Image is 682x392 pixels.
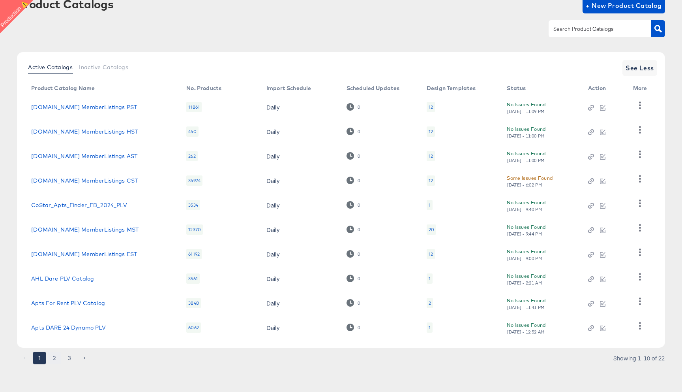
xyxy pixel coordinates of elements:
div: [DATE] - 6:02 PM [507,182,542,188]
div: 0 [347,103,360,111]
td: Daily [260,217,340,242]
div: 0 [347,201,360,209]
span: See Less [626,62,654,73]
div: 0 [357,325,360,330]
button: Go to page 2 [48,352,61,364]
div: 12 [429,251,433,257]
div: 0 [347,177,360,184]
div: 1 [427,273,433,284]
div: 0 [347,152,360,160]
div: 11861 [186,102,202,112]
div: 20 [427,224,436,235]
div: 2 [429,300,431,306]
div: 0 [357,129,360,134]
a: Apts DARE 24 Dynamo PLV [31,324,105,331]
div: Some Issues Found [507,174,553,182]
div: 0 [347,128,360,135]
nav: pagination navigation [17,352,92,364]
div: 3534 [186,200,200,210]
div: Import Schedule [266,85,311,91]
td: Daily [260,242,340,266]
div: 0 [357,251,360,257]
div: 12 [427,249,435,259]
td: Daily [260,168,340,193]
div: Design Templates [427,85,476,91]
div: 0 [357,104,360,110]
td: Daily [260,315,340,340]
div: 0 [347,324,360,331]
div: 12 [427,175,435,186]
span: Inactive Catalogs [79,64,128,70]
div: 6062 [186,322,201,333]
div: 12 [429,128,433,135]
div: 262 [186,151,197,161]
button: Go to page 3 [63,352,76,364]
a: Apts For Rent PLV Catalog [31,300,105,306]
div: 0 [357,300,360,306]
a: CoStar_Apts_Finder_FB_2024_PLV [31,202,127,208]
button: See Less [622,60,657,76]
div: 0 [357,227,360,232]
div: 12370 [186,224,203,235]
div: Product Catalog Name [31,85,95,91]
td: Daily [260,193,340,217]
a: [DOMAIN_NAME] MemberListings AST [31,153,137,159]
div: No. Products [186,85,221,91]
input: Search Product Catalogs [552,24,636,34]
div: 0 [357,153,360,159]
div: Showing 1–10 of 22 [613,355,665,361]
div: 3848 [186,298,201,308]
div: 0 [347,275,360,282]
div: 61192 [186,249,202,259]
th: More [627,82,657,95]
div: 1 [427,322,433,333]
a: [DOMAIN_NAME] MemberListings PST [31,104,137,110]
div: 0 [347,226,360,233]
th: Status [500,82,582,95]
a: [DOMAIN_NAME] MemberListings MST [31,226,139,233]
td: Daily [260,144,340,168]
a: [DOMAIN_NAME] MemberListings EST [31,251,137,257]
button: Some Issues Found[DATE] - 6:02 PM [507,174,553,188]
div: 440 [186,126,198,137]
div: 3561 [186,273,200,284]
button: Go to next page [78,352,91,364]
button: page 1 [33,352,46,364]
div: Scheduled Updates [347,85,400,91]
div: 1 [429,324,431,331]
a: AHL Dare PLV Catalog [31,275,94,282]
div: 34974 [186,175,202,186]
div: 0 [347,299,360,307]
div: 0 [357,178,360,183]
div: 0 [357,202,360,208]
td: Daily [260,291,340,315]
div: 1 [429,202,431,208]
div: 12 [429,153,433,159]
div: 12 [427,151,435,161]
td: Daily [260,95,340,119]
div: 12 [429,177,433,184]
div: 2 [427,298,433,308]
div: 1 [427,200,433,210]
div: 0 [357,276,360,281]
div: 0 [347,250,360,258]
div: 20 [429,226,434,233]
div: 1 [429,275,431,282]
a: [DOMAIN_NAME] MemberListings CST [31,177,138,184]
div: 12 [427,126,435,137]
td: Daily [260,119,340,144]
th: Action [582,82,626,95]
div: 12 [429,104,433,110]
td: Daily [260,266,340,291]
span: Active Catalogs [28,64,73,70]
div: 12 [427,102,435,112]
a: [DOMAIN_NAME] MemberListings HST [31,128,138,135]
